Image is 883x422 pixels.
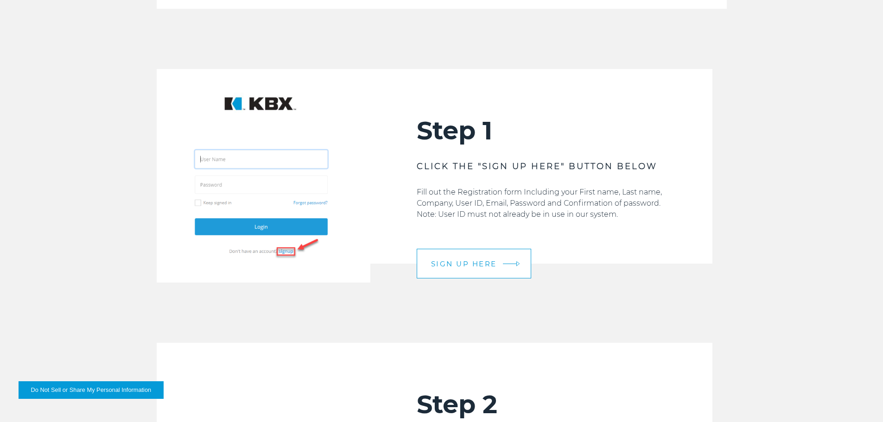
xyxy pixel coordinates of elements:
span: SIGN UP HERE [431,260,497,267]
h2: Step 2 [417,389,666,420]
h3: CLICK THE "SIGN UP HERE" BUTTON BELOW [417,160,666,173]
a: SIGN UP HERE arrow arrow [417,249,531,278]
p: Fill out the Registration form Including your First name, Last name, Company, User ID, Email, Pas... [417,187,666,220]
h2: Step 1 [417,115,666,146]
button: Do Not Sell or Share My Personal Information [19,381,164,399]
img: arrow [516,261,520,266]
